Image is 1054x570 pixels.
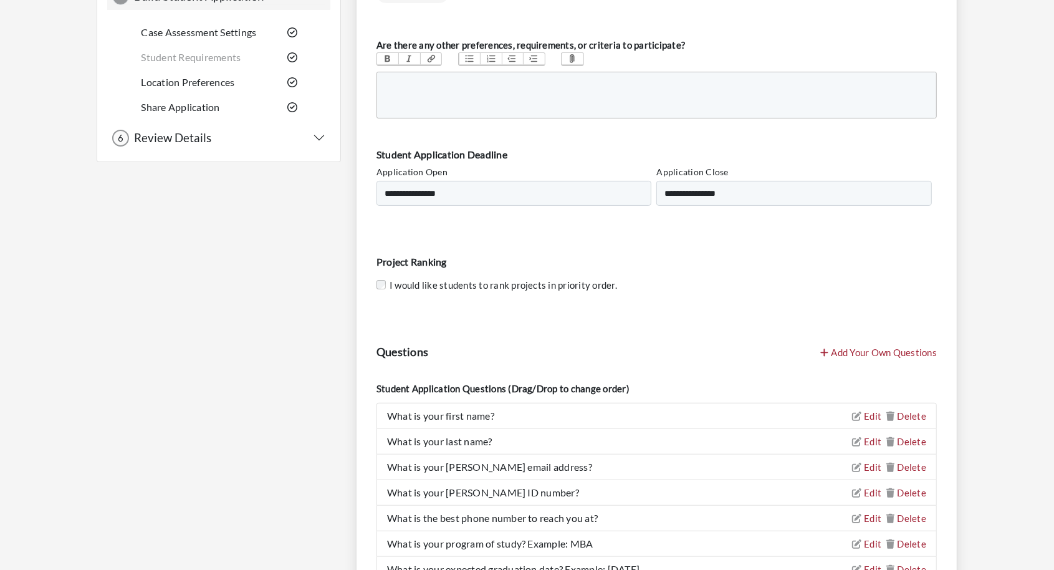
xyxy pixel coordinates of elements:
label: Student Application Questions (Drag/Drop to change order) [376,382,630,396]
button: 6 Review Details [112,130,325,147]
a: Edit [852,487,881,498]
a: Edit [852,436,881,447]
a: Edit [852,410,881,422]
span: What is your [PERSON_NAME] ID number? [387,486,579,498]
a: Delete [886,487,926,498]
a: Delete [886,513,926,524]
span: What is your first name? [387,410,494,422]
h5: Review Details [129,131,211,145]
span: What is your program of study? Example: MBA [387,538,593,549]
h4: Student Application Deadline [376,148,937,160]
div: 6 [112,130,129,147]
span: What is your last name? [387,435,492,447]
a: Share Application [141,101,219,113]
button: Bold [377,53,399,65]
h4: Questions [376,345,428,359]
a: Location Preferences [141,76,234,88]
button: Decrease Level [502,53,524,65]
a: Delete [886,410,926,422]
a: Delete [886,461,926,473]
a: Edit [852,513,881,524]
button: Attach Files [562,53,583,65]
a: Edit [852,538,881,549]
button: Bullets [459,53,481,65]
a: Edit [852,461,881,473]
label: I would like students to rank projects in priority order. [386,278,617,292]
a: Delete [886,436,926,447]
label: Application Open [376,165,448,178]
button: Italic [398,53,420,65]
a: Student Requirements [141,51,241,63]
button: Increase Level [523,53,545,65]
h4: Project Ranking [376,256,937,268]
a: Case Assessment Settings [141,26,256,38]
button: Numbers [480,53,502,65]
span: What is the best phone number to reach you at? [387,512,598,524]
label: Are there any other preferences, requirements, or criteria to participate? [376,38,686,52]
label: Application Close [656,165,728,178]
button: Link [420,53,442,65]
a: Delete [886,538,926,549]
a: Add Your Own Questions [820,347,937,358]
span: What is your [PERSON_NAME] email address? [387,461,592,473]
